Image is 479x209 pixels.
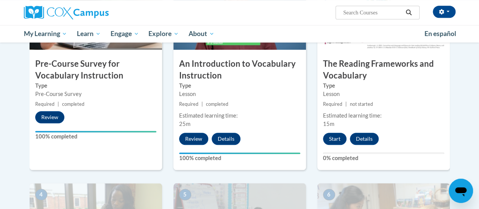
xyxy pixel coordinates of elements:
[179,90,300,98] div: Lesson
[35,131,156,132] div: Your progress
[35,101,55,107] span: Required
[345,101,347,107] span: |
[35,189,47,200] span: 4
[179,152,300,154] div: Your progress
[179,112,300,120] div: Estimated learning time:
[77,29,101,38] span: Learn
[24,6,109,19] img: Cox Campus
[18,25,461,42] div: Main menu
[173,58,306,82] h3: An Introduction to Vocabulary Instruction
[35,82,156,90] label: Type
[19,25,72,42] a: My Learning
[111,29,139,38] span: Engage
[23,29,67,38] span: My Learning
[433,6,456,18] button: Account Settings
[323,90,444,98] div: Lesson
[424,30,456,38] span: En español
[323,121,334,127] span: 15m
[179,101,198,107] span: Required
[323,189,335,200] span: 6
[323,112,444,120] div: Estimated learning time:
[58,101,59,107] span: |
[179,121,190,127] span: 25m
[35,132,156,141] label: 100% completed
[317,58,450,82] h3: The Reading Frameworks and Vocabulary
[30,58,162,82] h3: Pre-Course Survey for Vocabulary Instruction
[179,82,300,90] label: Type
[24,6,160,19] a: Cox Campus
[35,111,64,123] button: Review
[106,25,144,42] a: Engage
[350,133,379,145] button: Details
[342,8,403,17] input: Search Courses
[350,101,373,107] span: not started
[323,101,342,107] span: Required
[323,82,444,90] label: Type
[179,189,191,200] span: 5
[62,101,84,107] span: completed
[72,25,106,42] a: Learn
[35,90,156,98] div: Pre-Course Survey
[189,29,214,38] span: About
[323,154,444,162] label: 0% completed
[420,26,461,42] a: En español
[144,25,184,42] a: Explore
[148,29,179,38] span: Explore
[403,8,414,17] button: Search
[449,179,473,203] iframe: Button to launch messaging window
[323,133,346,145] button: Start
[201,101,203,107] span: |
[179,154,300,162] label: 100% completed
[184,25,219,42] a: About
[206,101,228,107] span: completed
[212,133,240,145] button: Details
[179,133,208,145] button: Review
